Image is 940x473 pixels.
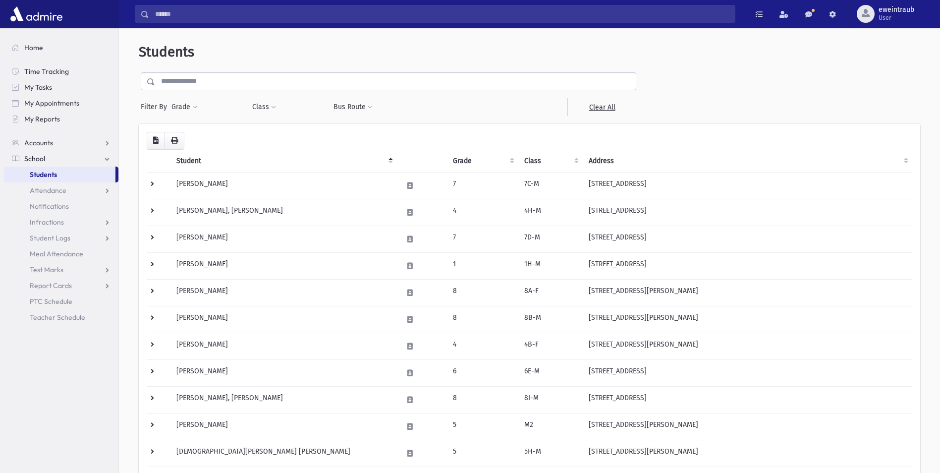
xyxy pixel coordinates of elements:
span: Home [24,43,43,52]
td: 5H-M [518,440,583,467]
a: PTC Schedule [4,294,118,309]
span: Time Tracking [24,67,69,76]
span: School [24,154,45,163]
input: Search [149,5,735,23]
td: [STREET_ADDRESS] [583,172,912,199]
td: 5 [447,413,518,440]
button: Bus Route [333,98,373,116]
span: My Appointments [24,99,79,108]
span: Students [139,44,194,60]
td: [PERSON_NAME] [170,413,397,440]
td: 6 [447,359,518,386]
td: [STREET_ADDRESS][PERSON_NAME] [583,306,912,333]
a: Infractions [4,214,118,230]
a: Test Marks [4,262,118,278]
span: Attendance [30,186,66,195]
td: [PERSON_NAME] [170,333,397,359]
a: Time Tracking [4,63,118,79]
td: 4B-F [518,333,583,359]
td: 8I-M [518,386,583,413]
td: 8A-F [518,279,583,306]
span: Infractions [30,218,64,227]
span: Accounts [24,138,53,147]
td: 7D-M [518,226,583,252]
td: M2 [518,413,583,440]
td: [STREET_ADDRESS] [583,226,912,252]
a: Accounts [4,135,118,151]
td: 8B-M [518,306,583,333]
a: Report Cards [4,278,118,294]
th: Grade: activate to sort column ascending [447,150,518,173]
td: 4H-M [518,199,583,226]
td: 8 [447,386,518,413]
td: 4 [447,199,518,226]
td: [STREET_ADDRESS] [583,252,912,279]
span: Student Logs [30,234,70,242]
td: [PERSON_NAME] [170,359,397,386]
a: Teacher Schedule [4,309,118,325]
td: [STREET_ADDRESS][PERSON_NAME] [583,333,912,359]
th: Student: activate to sort column descending [170,150,397,173]
span: Test Marks [30,265,63,274]
td: [STREET_ADDRESS] [583,386,912,413]
span: My Tasks [24,83,52,92]
span: Meal Attendance [30,249,83,258]
th: Class: activate to sort column ascending [518,150,583,173]
a: My Reports [4,111,118,127]
td: [STREET_ADDRESS][PERSON_NAME] [583,413,912,440]
a: Home [4,40,118,56]
button: Grade [171,98,198,116]
th: Address: activate to sort column ascending [583,150,912,173]
td: [PERSON_NAME], [PERSON_NAME] [170,199,397,226]
td: [PERSON_NAME] [170,279,397,306]
a: Meal Attendance [4,246,118,262]
td: [PERSON_NAME] [170,226,397,252]
td: [STREET_ADDRESS] [583,359,912,386]
img: AdmirePro [8,4,65,24]
td: 7 [447,172,518,199]
td: 4 [447,333,518,359]
td: [DEMOGRAPHIC_DATA][PERSON_NAME] [PERSON_NAME] [170,440,397,467]
td: 1H-M [518,252,583,279]
span: Filter By [141,102,171,112]
td: [STREET_ADDRESS][PERSON_NAME] [583,440,912,467]
td: 8 [447,279,518,306]
span: User [879,14,914,22]
td: [PERSON_NAME] [170,172,397,199]
td: 5 [447,440,518,467]
a: Student Logs [4,230,118,246]
span: My Reports [24,115,60,123]
td: [PERSON_NAME] [170,306,397,333]
a: Notifications [4,198,118,214]
td: 8 [447,306,518,333]
td: 7C-M [518,172,583,199]
td: 1 [447,252,518,279]
a: My Appointments [4,95,118,111]
span: Students [30,170,57,179]
a: Attendance [4,182,118,198]
td: [STREET_ADDRESS][PERSON_NAME] [583,279,912,306]
a: My Tasks [4,79,118,95]
span: eweintraub [879,6,914,14]
button: Class [252,98,276,116]
span: Teacher Schedule [30,313,85,322]
td: 7 [447,226,518,252]
a: Students [4,167,115,182]
td: 6E-M [518,359,583,386]
span: Report Cards [30,281,72,290]
a: Clear All [567,98,636,116]
td: [PERSON_NAME], [PERSON_NAME] [170,386,397,413]
button: CSV [147,132,165,150]
td: [STREET_ADDRESS] [583,199,912,226]
a: School [4,151,118,167]
button: Print [165,132,184,150]
span: Notifications [30,202,69,211]
span: PTC Schedule [30,297,72,306]
td: [PERSON_NAME] [170,252,397,279]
